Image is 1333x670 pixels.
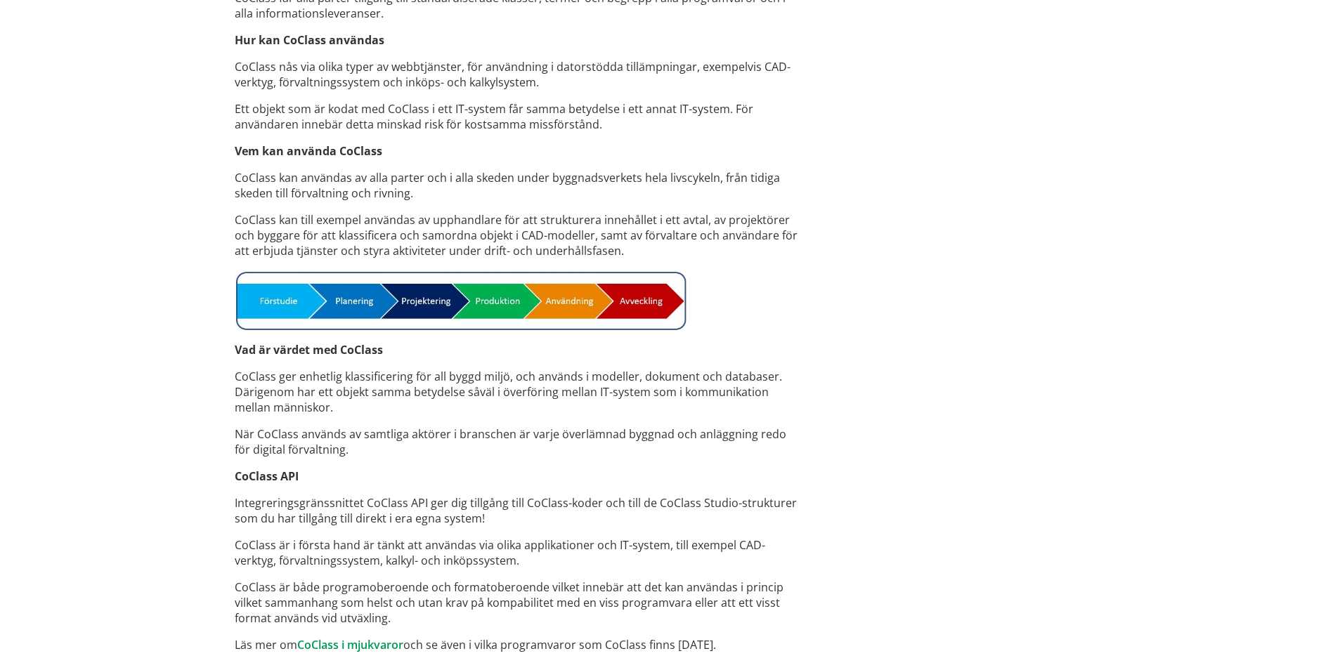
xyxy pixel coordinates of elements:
strong: Vem kan använda CoClass [235,143,382,159]
p: Integreringsgränssnittet CoClass API ger dig tillgång till CoClass-koder och till de CoClass Stud... [235,495,803,526]
strong: CoClass API [235,468,299,484]
p: CoClass är både programoberoende och formatoberoende vilket innebär att det kan användas i princi... [235,579,803,626]
p: CoClass kan till exempel användas av upphandlare för att strukturera innehållet i ett avtal, av p... [235,212,803,258]
strong: Hur kan CoClass användas [235,32,384,48]
p: Ett objekt som är kodat med CoClass i ett IT-system får samma betydelse i ett annat IT-system. Fö... [235,101,803,132]
a: CoClass i mjukvaror [297,637,403,652]
p: CoClass kan användas av alla parter och i alla skeden under byggnadsverkets hela livscykeln, från... [235,170,803,201]
p: CoClass nås via olika typer av webbtjänster, för användning i datorstödda tillämpningar, exempelv... [235,59,803,90]
p: Läs mer om och se även i vilka programvaror som CoClass finns [DATE]. [235,637,803,652]
p: CoClass är i första hand är tänkt att användas via olika applikationer och IT-system, till exempe... [235,537,803,568]
img: Skede_ProcessbildCoClass.jpg [235,270,687,331]
strong: Vad är värdet med CoClass [235,342,383,357]
p: CoClass ger enhetlig klassificering för all byggd miljö, och används i modeller, dokument och dat... [235,369,803,415]
p: När CoClass används av samtliga aktörer i branschen är varje överlämnad byggnad och anläggning re... [235,426,803,457]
